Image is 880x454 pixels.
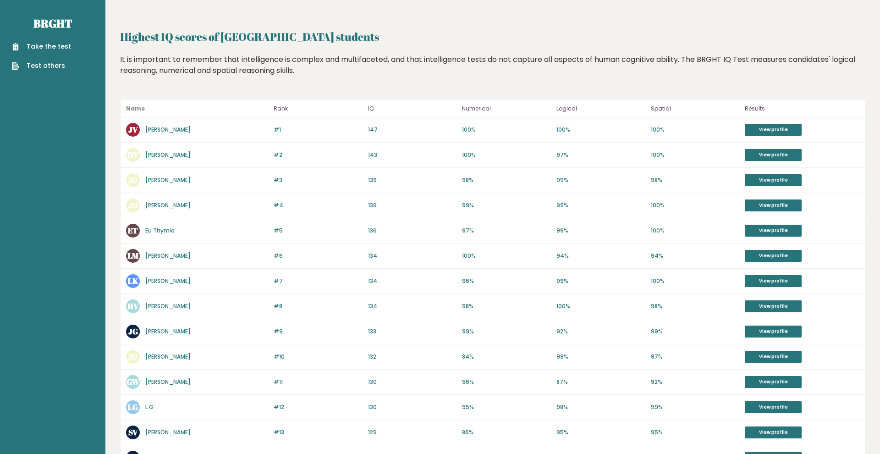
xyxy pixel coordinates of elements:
[274,428,363,437] p: #13
[556,176,645,184] p: 99%
[462,126,551,134] p: 100%
[274,201,363,210] p: #4
[128,175,138,185] text: JD
[368,277,457,285] p: 134
[128,427,138,437] text: SV
[556,126,645,134] p: 100%
[274,302,363,310] p: #8
[368,126,457,134] p: 147
[368,353,457,361] p: 132
[126,376,140,387] text: GW
[368,378,457,386] p: 130
[274,277,363,285] p: #7
[145,353,191,360] a: [PERSON_NAME]
[368,151,457,159] p: 143
[145,428,191,436] a: [PERSON_NAME]
[145,277,191,285] a: [PERSON_NAME]
[145,327,191,335] a: [PERSON_NAME]
[556,327,645,336] p: 92%
[368,103,457,114] p: IQ
[368,403,457,411] p: 130
[462,252,551,260] p: 100%
[745,174,802,186] a: View profile
[462,277,551,285] p: 96%
[651,151,740,159] p: 100%
[556,403,645,411] p: 98%
[651,378,740,386] p: 92%
[651,252,740,260] p: 94%
[145,176,191,184] a: [PERSON_NAME]
[274,327,363,336] p: #9
[651,277,740,285] p: 100%
[556,353,645,361] p: 99%
[651,327,740,336] p: 99%
[274,252,363,260] p: #6
[745,103,859,114] p: Results
[745,376,802,388] a: View profile
[145,201,191,209] a: [PERSON_NAME]
[145,302,191,310] a: [PERSON_NAME]
[462,176,551,184] p: 98%
[556,378,645,386] p: 87%
[12,61,71,71] a: Test others
[12,42,71,51] a: Take the test
[145,378,191,386] a: [PERSON_NAME]
[651,103,740,114] p: Spatial
[651,126,740,134] p: 100%
[651,227,740,235] p: 100%
[651,176,740,184] p: 98%
[745,149,802,161] a: View profile
[745,225,802,237] a: View profile
[556,151,645,159] p: 97%
[274,403,363,411] p: #12
[274,126,363,134] p: #1
[368,302,457,310] p: 134
[462,327,551,336] p: 99%
[745,401,802,413] a: View profile
[462,227,551,235] p: 97%
[274,353,363,361] p: #10
[556,227,645,235] p: 99%
[745,351,802,363] a: View profile
[368,428,457,437] p: 129
[556,201,645,210] p: 99%
[556,277,645,285] p: 99%
[462,201,551,210] p: 99%
[127,301,139,311] text: HV
[128,402,138,412] text: LG
[651,353,740,361] p: 97%
[745,124,802,136] a: View profile
[462,103,551,114] p: Numerical
[274,151,363,159] p: #2
[274,227,363,235] p: #5
[120,28,865,45] h2: Highest IQ scores of [GEOGRAPHIC_DATA] students
[128,225,138,236] text: ET
[745,199,802,211] a: View profile
[120,54,865,90] div: It is important to remember that intelligence is complex and multifaceted, and that intelligence ...
[368,327,457,336] p: 133
[745,326,802,338] a: View profile
[145,227,175,234] a: Eu Thymia
[745,426,802,438] a: View profile
[368,201,457,210] p: 139
[745,300,802,312] a: View profile
[651,201,740,210] p: 100%
[745,250,802,262] a: View profile
[556,428,645,437] p: 95%
[145,252,191,260] a: [PERSON_NAME]
[556,302,645,310] p: 100%
[128,124,138,135] text: JV
[368,252,457,260] p: 134
[33,16,72,31] a: Brght
[145,151,191,159] a: [PERSON_NAME]
[368,227,457,235] p: 136
[128,276,138,286] text: LK
[274,378,363,386] p: #11
[651,403,740,411] p: 99%
[462,428,551,437] p: 86%
[556,252,645,260] p: 94%
[126,105,145,112] b: Name
[128,200,138,210] text: JD
[651,302,740,310] p: 98%
[651,428,740,437] p: 95%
